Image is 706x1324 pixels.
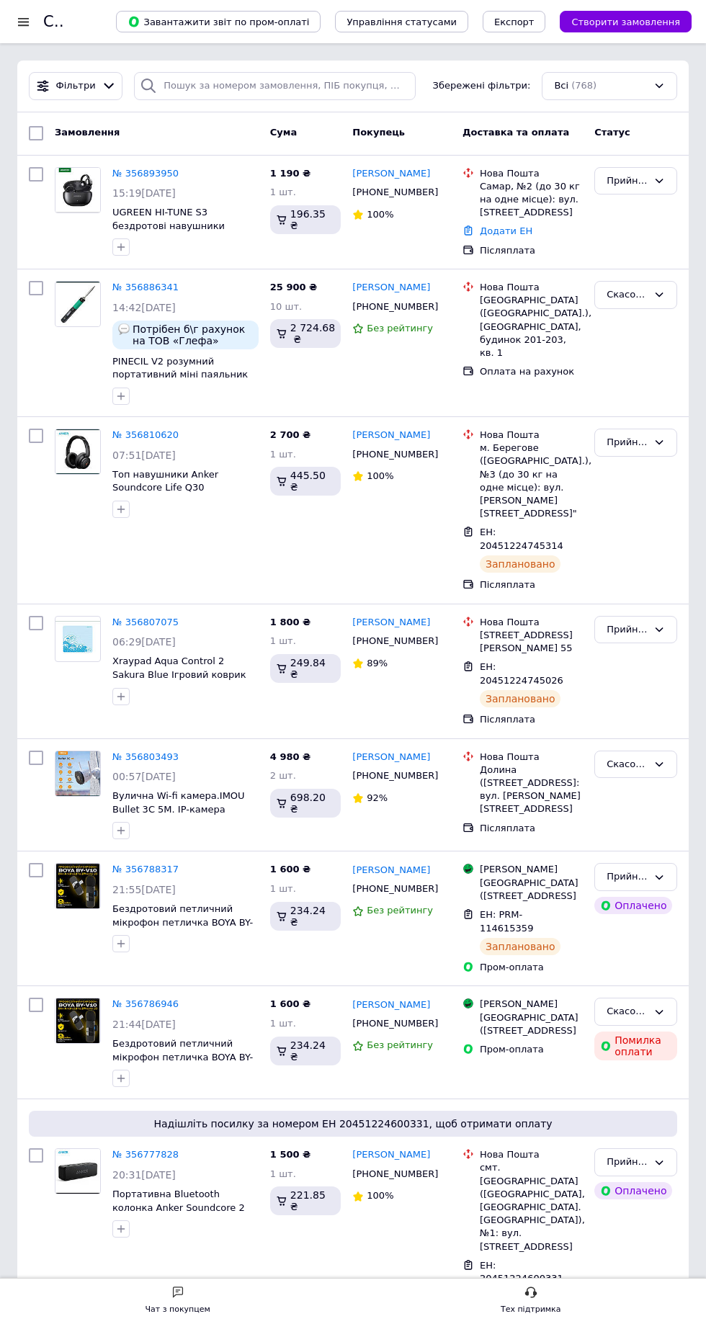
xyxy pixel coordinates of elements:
[112,449,176,461] span: 07:51[DATE]
[55,998,101,1044] a: Фото товару
[112,282,179,292] a: № 356886341
[270,1168,296,1179] span: 1 шт.
[134,72,416,100] input: Пошук за номером замовлення, ПІБ покупця, номером телефону, Email, номером накладної
[270,127,297,138] span: Cума
[480,429,583,442] div: Нова Пошта
[349,445,439,464] div: [PHONE_NUMBER]
[480,1043,583,1056] div: Пром-оплата
[112,903,253,941] a: Бездротовий петличний мікрофон петличка BOYA BY-V1 2.0 /BY-V10 2.0
[480,863,583,876] div: [PERSON_NAME]
[112,998,179,1009] a: № 356786946
[270,319,341,348] div: 2 724.68 ₴
[112,207,245,244] a: UGREEN HI-TUNE S3 бездротові навушники відкритого типу (open ear)
[594,897,672,914] div: Оплачено
[270,168,310,179] span: 1 190 ₴
[112,656,246,693] a: Xraypad Aqua Control 2 Sakura Blue Ігровий коврик килимок для мишки
[480,442,583,520] div: м. Берегове ([GEOGRAPHIC_DATA].), №3 (до 30 кг на одне місце): вул. [PERSON_NAME][STREET_ADDRESS]"
[607,287,648,303] div: Скасовано
[112,864,179,875] a: № 356788317
[270,449,296,460] span: 1 шт.
[480,1161,583,1253] div: смт. [GEOGRAPHIC_DATA] ([GEOGRAPHIC_DATA], [GEOGRAPHIC_DATA]. [GEOGRAPHIC_DATA]), №1: вул. [STREE...
[352,281,430,295] a: [PERSON_NAME]
[112,636,176,648] span: 06:29[DATE]
[367,658,388,668] span: 89%
[480,616,583,629] div: Нова Пошта
[116,11,321,32] button: Завантажити звіт по пром-оплаті
[349,298,439,316] div: [PHONE_NUMBER]
[56,864,100,908] img: Фото товару
[112,469,218,493] a: Топ навушники Anker Soundcore Life Q30
[433,79,531,93] span: Збережені фільтри:
[55,616,101,662] a: Фото товару
[352,127,405,138] span: Покупець
[480,764,583,816] div: Долина ([STREET_ADDRESS]: вул. [PERSON_NAME][STREET_ADDRESS]
[270,654,341,683] div: 249.84 ₴
[270,187,296,197] span: 1 шт.
[133,323,253,346] span: Потрібен б\г рахунок на ТОВ «Глефа» ЄДРПОУ 42261698. Після оплати, прохання, відправити матеріали...
[483,11,546,32] button: Експорт
[349,183,439,202] div: [PHONE_NUMBER]
[270,883,296,894] span: 1 шт.
[480,225,532,236] a: Додати ЕН
[480,961,583,974] div: Пром-оплата
[554,79,568,93] span: Всі
[501,1302,561,1317] div: Тех підтримка
[118,323,130,335] img: :speech_balloon:
[128,15,309,28] span: Завантажити звіт по пром-оплаті
[480,629,583,655] div: [STREET_ADDRESS][PERSON_NAME] 55
[607,435,648,450] div: Прийнято
[112,168,179,179] a: № 356893950
[463,127,569,138] span: Доставка та оплата
[112,187,176,199] span: 15:19[DATE]
[480,365,583,378] div: Оплата на рахунок
[480,167,583,180] div: Нова Пошта
[112,790,245,828] a: Вулична Wi-fi камера.IMOU Bullet 3C 5M. IP-камера відеоспостереження
[349,766,439,785] div: [PHONE_NUMBER]
[270,467,341,496] div: 445.50 ₴
[480,661,563,686] span: ЕН: 20451224745026
[607,1004,648,1019] div: Скасовано
[335,11,468,32] button: Управління статусами
[112,1149,179,1160] a: № 356777828
[480,527,563,551] span: ЕН: 20451224745314
[270,301,302,312] span: 10 шт.
[55,1148,101,1194] a: Фото товару
[480,555,561,573] div: Заплановано
[270,902,341,931] div: 234.24 ₴
[480,822,583,835] div: Післяплата
[112,771,176,782] span: 00:57[DATE]
[112,617,179,627] a: № 356807075
[352,616,430,630] a: [PERSON_NAME]
[112,751,179,762] a: № 356803493
[270,1037,341,1065] div: 234.24 ₴
[55,127,120,138] span: Замовлення
[112,1169,176,1181] span: 20:31[DATE]
[56,79,96,93] span: Фільтри
[480,294,583,359] div: [GEOGRAPHIC_DATA] ([GEOGRAPHIC_DATA].), [GEOGRAPHIC_DATA], будинок 201-203, кв. 1
[352,864,430,877] a: [PERSON_NAME]
[480,938,561,955] div: Заплановано
[480,281,583,294] div: Нова Пошта
[270,998,310,1009] span: 1 600 ₴
[545,16,692,27] a: Створити замовлення
[480,1148,583,1161] div: Нова Пошта
[270,635,296,646] span: 1 шт.
[55,751,100,796] img: Фото товару
[352,751,430,764] a: [PERSON_NAME]
[270,864,310,875] span: 1 600 ₴
[55,168,100,213] img: Фото товару
[560,11,692,32] button: Створити замовлення
[55,1149,99,1194] img: Фото товару
[112,429,179,440] a: № 356810620
[56,998,100,1043] img: Фото товару
[55,429,101,475] a: Фото товару
[56,429,100,474] img: Фото товару
[270,789,341,818] div: 698.20 ₴
[352,998,430,1012] a: [PERSON_NAME]
[112,356,254,393] span: PINECIL V2 розумний портативний міні паяльник Pine64 (аналог TS100,TS101)
[270,770,296,781] span: 2 шт.
[349,1014,439,1033] div: [PHONE_NUMBER]
[270,1186,341,1215] div: 221.85 ₴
